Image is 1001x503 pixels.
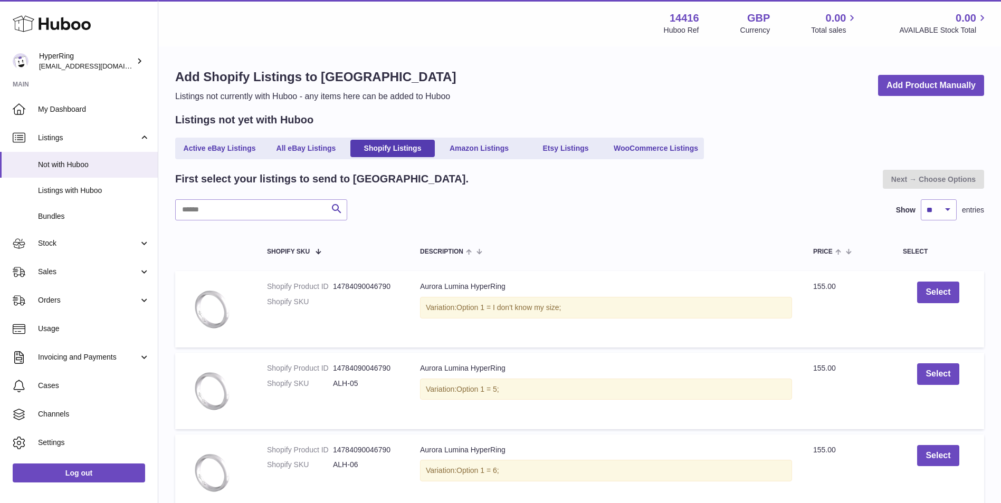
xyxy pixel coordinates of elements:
span: 155.00 [813,364,836,372]
dd: ALH-06 [333,460,399,470]
span: Option 1 = I don't know my size; [456,303,561,312]
img: white-3-4_aae296ea-0d2f-40b3-823b-3005eee9b668.webp [186,282,239,334]
span: Bundles [38,211,150,221]
span: entries [962,205,984,215]
dt: Shopify Product ID [267,445,333,455]
dd: 14784090046790 [333,445,399,455]
a: WooCommerce Listings [610,140,702,157]
div: Select [903,248,974,255]
div: Aurora Lumina HyperRing [420,282,792,292]
div: HyperRing [39,51,134,71]
span: 0.00 [826,11,846,25]
div: Aurora Lumina HyperRing [420,445,792,455]
span: Invoicing and Payments [38,352,139,362]
a: Amazon Listings [437,140,521,157]
h2: First select your listings to send to [GEOGRAPHIC_DATA]. [175,172,469,186]
span: Listings [38,133,139,143]
span: Total sales [811,25,858,35]
h2: Listings not yet with Huboo [175,113,313,127]
dt: Shopify Product ID [267,282,333,292]
span: Description [420,248,463,255]
span: Price [813,248,833,255]
dd: ALH-05 [333,379,399,389]
p: Listings not currently with Huboo - any items here can be added to Huboo [175,91,456,102]
button: Select [917,445,959,467]
dd: 14784090046790 [333,363,399,373]
dd: 14784090046790 [333,282,399,292]
span: Sales [38,267,139,277]
div: Huboo Ref [664,25,699,35]
div: Variation: [420,297,792,318]
span: Channels [38,409,150,419]
span: Settings [38,438,150,448]
a: Etsy Listings [523,140,608,157]
a: Shopify Listings [350,140,435,157]
dt: Shopify SKU [267,379,333,389]
a: Active eBay Listings [177,140,262,157]
label: Show [896,205,916,215]
dt: Shopify SKU [267,297,333,307]
button: Select [917,282,959,303]
h1: Add Shopify Listings to [GEOGRAPHIC_DATA] [175,69,456,85]
img: white-3-4_aae296ea-0d2f-40b3-823b-3005eee9b668.webp [186,445,239,498]
dt: Shopify Product ID [267,363,333,373]
span: [EMAIL_ADDRESS][DOMAIN_NAME] [39,62,155,70]
span: Option 1 = 6; [456,466,499,475]
span: Not with Huboo [38,160,150,170]
a: Add Product Manually [878,75,984,96]
span: Shopify SKU [267,248,310,255]
dt: Shopify SKU [267,460,333,470]
div: Currency [740,25,770,35]
span: 155.00 [813,282,836,291]
span: My Dashboard [38,104,150,114]
button: Select [917,363,959,385]
div: Variation: [420,460,792,481]
span: 0.00 [956,11,976,25]
div: Aurora Lumina HyperRing [420,363,792,373]
a: All eBay Listings [264,140,348,157]
img: internalAdmin-14416@internal.huboo.com [13,53,28,69]
span: Stock [38,238,139,248]
strong: GBP [747,11,770,25]
span: Orders [38,295,139,305]
span: Option 1 = 5; [456,385,499,393]
div: Variation: [420,379,792,400]
span: 155.00 [813,446,836,454]
strong: 14416 [670,11,699,25]
a: 0.00 Total sales [811,11,858,35]
a: Log out [13,463,145,482]
span: Cases [38,381,150,391]
a: 0.00 AVAILABLE Stock Total [899,11,988,35]
span: Usage [38,324,150,334]
span: Listings with Huboo [38,186,150,196]
img: white-3-4_aae296ea-0d2f-40b3-823b-3005eee9b668.webp [186,363,239,416]
span: AVAILABLE Stock Total [899,25,988,35]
